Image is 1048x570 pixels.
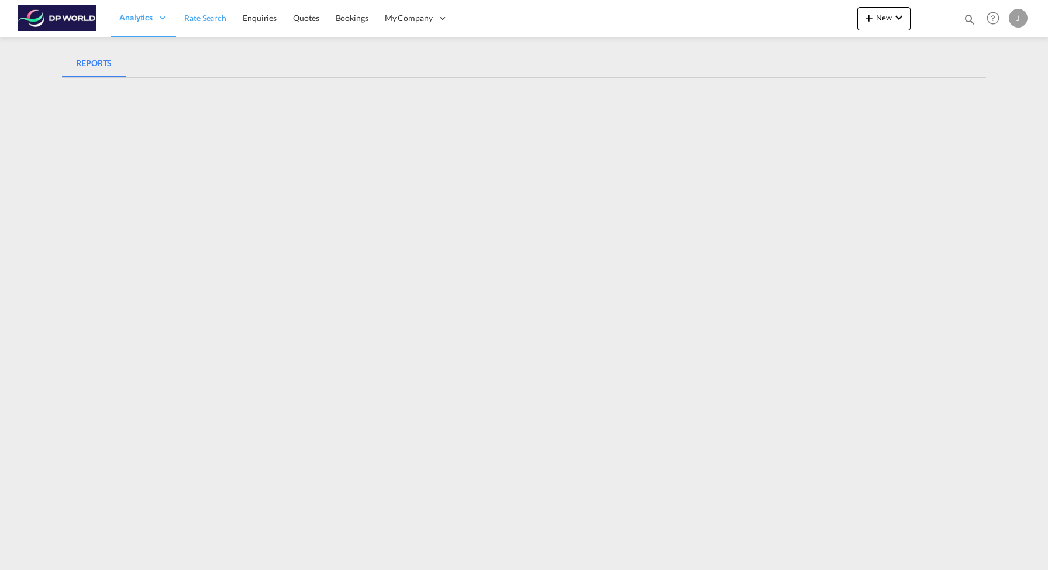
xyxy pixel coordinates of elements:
img: c08ca190194411f088ed0f3ba295208c.png [18,5,96,32]
div: Help [983,8,1009,29]
span: Enquiries [243,13,277,23]
span: New [862,13,906,22]
md-icon: icon-plus 400-fg [862,11,876,25]
button: icon-plus 400-fgNewicon-chevron-down [857,7,911,30]
span: Bookings [336,13,368,23]
div: icon-magnify [963,13,976,30]
div: J [1009,9,1028,28]
span: Rate Search [184,13,226,23]
span: My Company [385,12,433,24]
span: Analytics [119,12,153,23]
div: REPORTS [76,56,112,70]
span: Quotes [293,13,319,23]
md-pagination-wrapper: Use the left and right arrow keys to navigate between tabs [62,49,126,77]
md-icon: icon-magnify [963,13,976,26]
md-icon: icon-chevron-down [892,11,906,25]
span: Help [983,8,1003,28]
